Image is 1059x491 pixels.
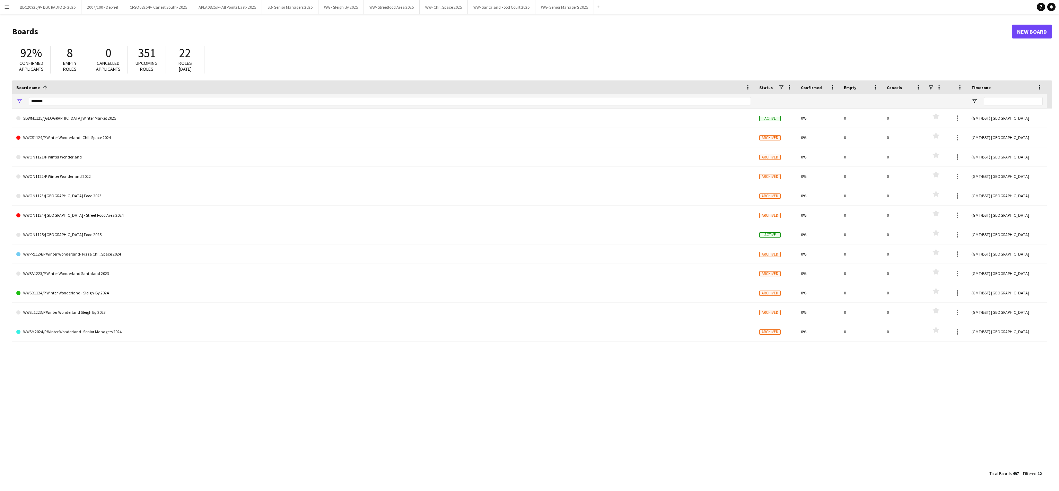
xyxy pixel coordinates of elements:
[63,60,77,72] span: Empty roles
[967,206,1047,225] div: (GMT/BST) [GEOGRAPHIC_DATA]
[989,467,1019,480] div: :
[797,128,840,147] div: 0%
[759,85,773,90] span: Status
[67,45,73,61] span: 8
[797,186,840,205] div: 0%
[759,213,781,218] span: Archived
[759,310,781,315] span: Archived
[1023,471,1036,476] span: Filtered
[883,225,926,244] div: 0
[887,85,902,90] span: Cancels
[759,135,781,140] span: Archived
[138,45,156,61] span: 351
[797,283,840,302] div: 0%
[840,225,883,244] div: 0
[1023,467,1042,480] div: :
[468,0,535,14] button: WW- Santaland Food Court 2025
[840,322,883,341] div: 0
[759,174,781,179] span: Archived
[16,98,23,104] button: Open Filter Menu
[16,109,751,128] a: SBWM1125/[GEOGRAPHIC_DATA] Winter Market 2025
[420,0,468,14] button: WW- Chill Space 2025
[967,283,1047,302] div: (GMT/BST) [GEOGRAPHIC_DATA]
[16,128,751,147] a: WWCS1124/P Winter Wonderland- Chill Space 2024
[840,303,883,322] div: 0
[1013,471,1019,476] span: 497
[16,322,751,342] a: WWSM2024/P Winter Wonderland -Senior Managers 2024
[759,232,781,238] span: Active
[193,0,262,14] button: APEA0825/P- All Points East- 2025
[178,60,192,72] span: Roles [DATE]
[1012,25,1052,38] a: New Board
[967,109,1047,128] div: (GMT/BST) [GEOGRAPHIC_DATA]
[844,85,856,90] span: Empty
[16,264,751,283] a: WWSA1223/P Winter Wonderland Santaland 2023
[16,303,751,322] a: WWSL1223/P Winter Wonderland Sleigh By 2023
[840,283,883,302] div: 0
[759,155,781,160] span: Archived
[797,244,840,264] div: 0%
[19,60,44,72] span: Confirmed applicants
[971,98,978,104] button: Open Filter Menu
[16,186,751,206] a: WWON1123/[GEOGRAPHIC_DATA] Food 2023
[967,303,1047,322] div: (GMT/BST) [GEOGRAPHIC_DATA]
[1038,471,1042,476] span: 12
[262,0,318,14] button: SB- Senior Managers 2025
[96,60,121,72] span: Cancelled applicants
[797,147,840,166] div: 0%
[883,167,926,186] div: 0
[135,60,158,72] span: Upcoming roles
[840,244,883,264] div: 0
[984,97,1043,105] input: Timezone Filter Input
[883,264,926,283] div: 0
[840,206,883,225] div: 0
[16,206,751,225] a: WWON1124/[GEOGRAPHIC_DATA] - Street Food Area 2024
[989,471,1012,476] span: Total Boards
[840,186,883,205] div: 0
[759,252,781,257] span: Archived
[105,45,111,61] span: 0
[967,147,1047,166] div: (GMT/BST) [GEOGRAPHIC_DATA]
[797,206,840,225] div: 0%
[883,128,926,147] div: 0
[967,167,1047,186] div: (GMT/BST) [GEOGRAPHIC_DATA]
[759,116,781,121] span: Active
[883,244,926,264] div: 0
[967,128,1047,147] div: (GMT/BST) [GEOGRAPHIC_DATA]
[883,303,926,322] div: 0
[840,109,883,128] div: 0
[797,109,840,128] div: 0%
[967,225,1047,244] div: (GMT/BST) [GEOGRAPHIC_DATA]
[16,167,751,186] a: WWON1122/P Winter Wonderland 2022
[318,0,364,14] button: WW - Sleigh By 2025
[967,244,1047,264] div: (GMT/BST) [GEOGRAPHIC_DATA]
[971,85,991,90] span: Timezone
[801,85,822,90] span: Confirmed
[759,271,781,276] span: Archived
[759,291,781,296] span: Archived
[883,147,926,166] div: 0
[759,193,781,199] span: Archived
[16,283,751,303] a: WWSB1124/P Winter Wonderland - Sleigh-By 2024
[967,264,1047,283] div: (GMT/BST) [GEOGRAPHIC_DATA]
[364,0,420,14] button: WW- Streetfood Area 2025
[16,147,751,167] a: WWON1121/P Winter Wonderland
[883,206,926,225] div: 0
[883,186,926,205] div: 0
[14,0,81,14] button: BBC20925/P- BBC RADIO 2- 2025
[797,264,840,283] div: 0%
[883,109,926,128] div: 0
[12,26,1012,37] h1: Boards
[81,0,124,14] button: 2007/100 - Debrief
[797,322,840,341] div: 0%
[883,322,926,341] div: 0
[967,186,1047,205] div: (GMT/BST) [GEOGRAPHIC_DATA]
[16,225,751,244] a: WWON1125/[GEOGRAPHIC_DATA] Food 2025
[759,329,781,335] span: Archived
[797,303,840,322] div: 0%
[16,85,40,90] span: Board name
[16,244,751,264] a: WWPR1124/P Winter Wonderland- Pizza Chill Space 2024
[797,225,840,244] div: 0%
[20,45,42,61] span: 92%
[840,147,883,166] div: 0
